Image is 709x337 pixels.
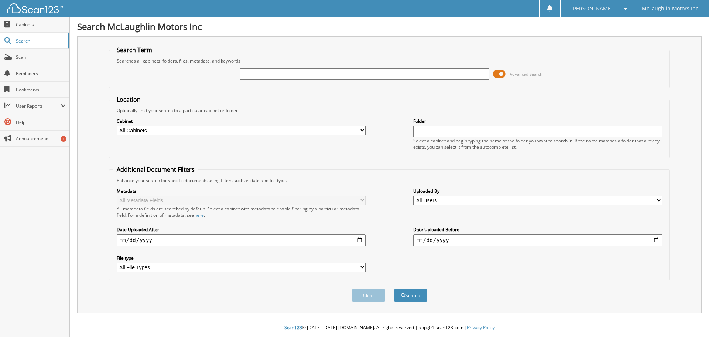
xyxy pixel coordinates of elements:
span: User Reports [16,103,61,109]
input: end [413,234,662,246]
legend: Additional Document Filters [113,165,198,173]
img: scan123-logo-white.svg [7,3,63,13]
div: Optionally limit your search to a particular cabinet or folder [113,107,666,114]
span: Announcements [16,135,66,142]
label: Uploaded By [413,188,662,194]
button: Search [394,289,427,302]
label: Folder [413,118,662,124]
legend: Search Term [113,46,156,54]
span: Cabinets [16,21,66,28]
span: Search [16,38,65,44]
span: McLaughlin Motors Inc [642,6,698,11]
div: Enhance your search for specific documents using filters such as date and file type. [113,177,666,183]
label: File type [117,255,366,261]
span: Reminders [16,70,66,77]
label: Cabinet [117,118,366,124]
label: Date Uploaded After [117,226,366,233]
h1: Search McLaughlin Motors Inc [77,20,702,33]
label: Date Uploaded Before [413,226,662,233]
div: © [DATE]-[DATE] [DOMAIN_NAME]. All rights reserved | appg01-scan123-com | [70,319,709,337]
span: Bookmarks [16,87,66,93]
button: Clear [352,289,385,302]
legend: Location [113,95,144,104]
div: Select a cabinet and begin typing the name of the folder you want to search in. If the name match... [413,138,662,150]
a: Privacy Policy [467,324,495,331]
a: here [194,212,204,218]
span: Advanced Search [510,71,542,77]
input: start [117,234,366,246]
label: Metadata [117,188,366,194]
span: Scan [16,54,66,60]
span: [PERSON_NAME] [571,6,613,11]
span: Scan123 [284,324,302,331]
div: All metadata fields are searched by default. Select a cabinet with metadata to enable filtering b... [117,206,366,218]
div: 1 [61,136,66,142]
div: Searches all cabinets, folders, files, metadata, and keywords [113,58,666,64]
span: Help [16,119,66,125]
